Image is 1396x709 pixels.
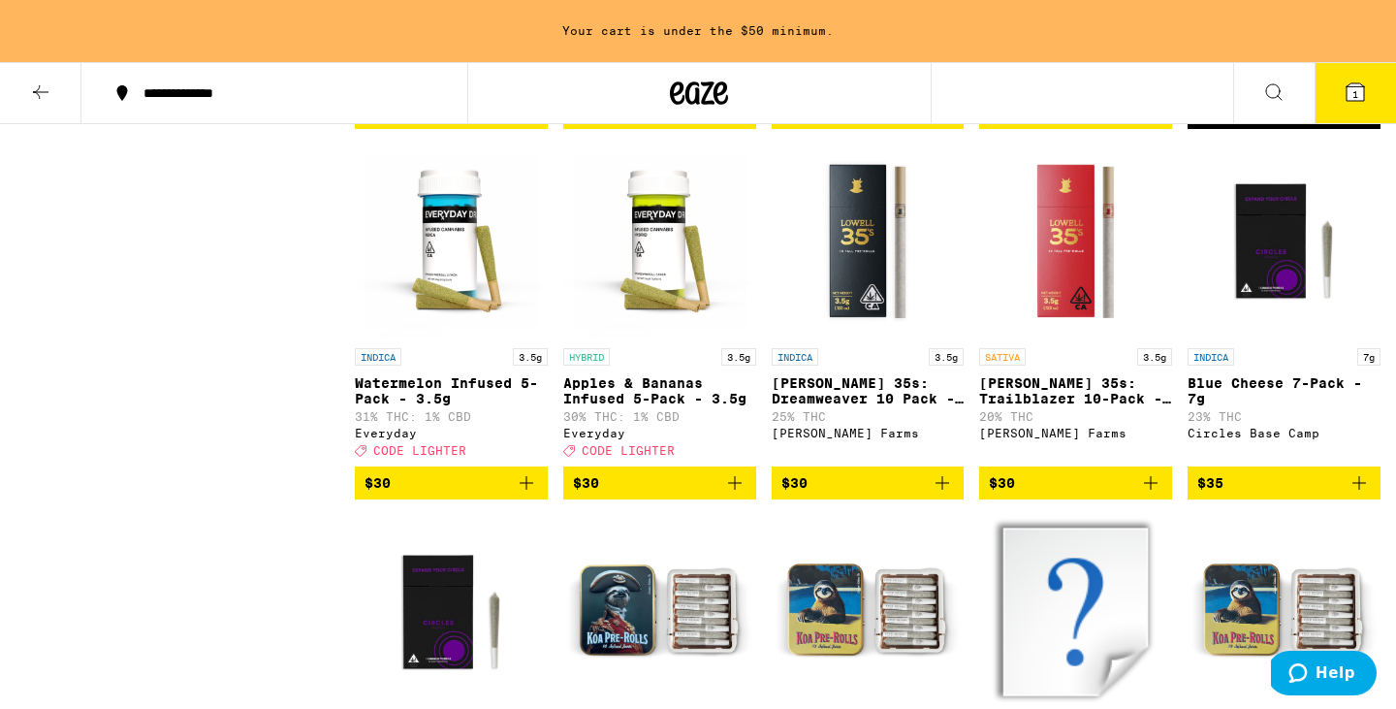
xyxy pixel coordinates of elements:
[563,515,756,709] img: Koa - Napoleon's Complex Infused 10-pack - 3.5g
[355,145,548,338] img: Everyday - Watermelon Infused 5-Pack - 3.5g
[979,145,1172,338] img: Lowell Farms - Lowell 35s: Trailblazer 10-Pack - 3.5g
[365,475,391,491] span: $30
[979,515,1172,709] img: Koa - Blackberry Dream Infused 10-Pack - 3.5g
[781,475,808,491] span: $30
[563,467,756,500] button: Add to bag
[1188,145,1380,338] img: Circles Base Camp - Blue Cheese 7-Pack - 7g
[929,348,964,366] p: 3.5g
[563,427,756,439] div: Everyday
[772,145,965,338] img: Lowell Farms - Lowell 35s: Dreamweaver 10 Pack - 3.5g
[355,348,401,366] p: INDICA
[1352,88,1358,100] span: 1
[772,467,965,500] button: Add to bag
[1315,63,1396,123] button: 1
[355,410,548,423] p: 31% THC: 1% CBD
[563,410,756,423] p: 30% THC: 1% CBD
[979,348,1026,366] p: SATIVA
[772,427,965,439] div: [PERSON_NAME] Farms
[772,410,965,423] p: 25% THC
[573,475,599,491] span: $30
[772,375,965,406] p: [PERSON_NAME] 35s: Dreamweaver 10 Pack - 3.5g
[989,475,1015,491] span: $30
[1271,651,1377,699] iframe: Opens a widget where you can find more information
[355,145,548,467] a: Open page for Watermelon Infused 5-Pack - 3.5g from Everyday
[373,444,466,457] span: CODE LIGHTER
[1188,348,1234,366] p: INDICA
[1137,348,1172,366] p: 3.5g
[582,444,675,457] span: CODE LIGHTER
[563,145,756,467] a: Open page for Apples & Bananas Infused 5-Pack - 3.5g from Everyday
[563,375,756,406] p: Apples & Bananas Infused 5-Pack - 3.5g
[355,427,548,439] div: Everyday
[721,348,756,366] p: 3.5g
[979,467,1172,500] button: Add to bag
[355,515,548,709] img: Circles Base Camp - Northern Lights 7-Pack - 7g
[1188,467,1380,500] button: Add to bag
[979,410,1172,423] p: 20% THC
[979,427,1172,439] div: [PERSON_NAME] Farms
[772,515,965,709] img: Koa - Oreoz Infused 10-Pack - 3.5g
[1188,410,1380,423] p: 23% THC
[563,348,610,366] p: HYBRID
[355,375,548,406] p: Watermelon Infused 5-Pack - 3.5g
[355,467,548,500] button: Add to bag
[1188,145,1380,467] a: Open page for Blue Cheese 7-Pack - 7g from Circles Base Camp
[772,145,965,467] a: Open page for Lowell 35s: Dreamweaver 10 Pack - 3.5g from Lowell Farms
[979,145,1172,467] a: Open page for Lowell 35s: Trailblazer 10-Pack - 3.5g from Lowell Farms
[1357,348,1380,366] p: 7g
[563,145,756,338] img: Everyday - Apples & Bananas Infused 5-Pack - 3.5g
[1197,475,1223,491] span: $35
[772,348,818,366] p: INDICA
[1188,515,1380,709] img: Koa - Grapes N' Cream Infused 10-Pack - 3.5g
[513,348,548,366] p: 3.5g
[979,375,1172,406] p: [PERSON_NAME] 35s: Trailblazer 10-Pack - 3.5g
[1188,427,1380,439] div: Circles Base Camp
[1188,375,1380,406] p: Blue Cheese 7-Pack - 7g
